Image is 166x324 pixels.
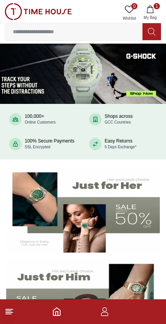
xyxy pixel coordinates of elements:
span: Online Customers [25,120,56,124]
div: 100,000+ [25,114,56,125]
span: GCC Countries [105,120,131,124]
span: SSL Encrypted [25,145,50,149]
span: 0 [131,3,137,9]
div: 100% Secure Payments [25,138,75,150]
span: 5 Days Exchange* [105,145,136,149]
img: Women's Watches Banner [6,167,160,253]
span: 1 [154,3,160,9]
div: Shops across [105,114,133,125]
span: My Bag [141,15,160,20]
img: ... [5,3,72,20]
a: Home [52,307,61,316]
a: 0Wishlist [120,3,139,23]
button: 1My Bag [139,3,161,23]
div: Easy Returns [105,138,136,150]
span: Wishlist [120,15,139,21]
